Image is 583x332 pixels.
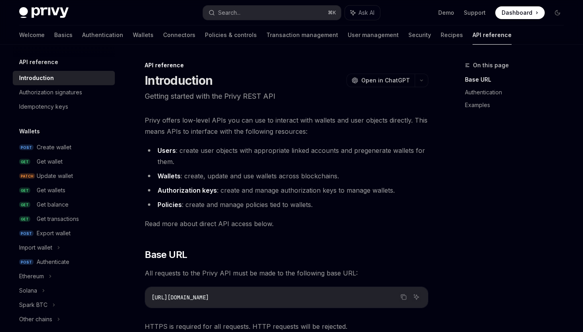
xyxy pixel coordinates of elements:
[19,230,33,236] span: POST
[13,212,115,226] a: GETGet transactions
[465,73,570,86] a: Base URL
[19,300,47,310] div: Spark BTC
[19,127,40,136] h5: Wallets
[37,171,73,181] div: Update wallet
[163,25,195,45] a: Connectors
[19,145,33,150] span: POST
[19,173,35,179] span: PATCH
[19,286,37,295] div: Solana
[205,25,257,45] a: Policies & controls
[145,61,428,69] div: API reference
[145,185,428,196] li: : create and manage authorization keys to manage wallets.
[13,255,115,269] a: POSTAuthenticate
[133,25,154,45] a: Wallets
[502,9,532,17] span: Dashboard
[345,6,380,20] button: Ask AI
[145,248,187,261] span: Base URL
[145,170,428,182] li: : create, update and use wallets across blockchains.
[13,183,115,197] a: GETGet wallets
[19,102,68,111] div: Idempotency keys
[37,143,71,152] div: Create wallet
[37,228,71,238] div: Export wallet
[218,8,240,18] div: Search...
[13,197,115,212] a: GETGet balance
[19,57,58,67] h5: API reference
[441,25,463,45] a: Recipes
[13,226,115,240] a: POSTExport wallet
[408,25,431,45] a: Security
[13,85,115,100] a: Authorization signatures
[358,9,374,17] span: Ask AI
[13,100,115,114] a: Idempotency keys
[551,6,564,19] button: Toggle dark mode
[19,271,44,281] div: Ethereum
[13,140,115,154] a: POSTCreate wallet
[158,201,182,209] strong: Policies
[13,71,115,85] a: Introduction
[13,154,115,169] a: GETGet wallet
[145,218,428,229] span: Read more about direct API access below.
[473,61,509,70] span: On this page
[328,10,336,16] span: ⌘ K
[19,243,52,252] div: Import wallet
[19,73,54,83] div: Introduction
[473,25,512,45] a: API reference
[348,25,399,45] a: User management
[37,186,65,195] div: Get wallets
[37,200,69,209] div: Get balance
[145,268,428,279] span: All requests to the Privy API must be made to the following base URL:
[158,172,181,180] strong: Wallets
[347,74,415,87] button: Open in ChatGPT
[464,9,486,17] a: Support
[145,91,428,102] p: Getting started with the Privy REST API
[145,321,428,332] span: HTTPS is required for all requests. HTTP requests will be rejected.
[19,187,30,193] span: GET
[82,25,123,45] a: Authentication
[19,88,82,97] div: Authorization signatures
[145,73,213,88] h1: Introduction
[54,25,73,45] a: Basics
[19,25,45,45] a: Welcome
[19,259,33,265] span: POST
[145,115,428,137] span: Privy offers low-level APIs you can use to interact with wallets and user objects directly. This ...
[158,146,176,154] strong: Users
[495,6,545,19] a: Dashboard
[203,6,341,20] button: Search...⌘K
[361,76,410,84] span: Open in ChatGPT
[158,186,217,194] strong: Authorization keys
[398,292,409,302] button: Copy the contents from the code block
[19,314,52,324] div: Other chains
[145,145,428,167] li: : create user objects with appropriate linked accounts and pregenerate wallets for them.
[19,202,30,208] span: GET
[19,159,30,165] span: GET
[145,199,428,210] li: : create and manage policies tied to wallets.
[152,294,209,301] span: [URL][DOMAIN_NAME]
[465,86,570,99] a: Authentication
[465,99,570,111] a: Examples
[19,216,30,222] span: GET
[266,25,338,45] a: Transaction management
[411,292,421,302] button: Ask AI
[19,7,69,18] img: dark logo
[37,257,69,267] div: Authenticate
[37,214,79,224] div: Get transactions
[438,9,454,17] a: Demo
[13,169,115,183] a: PATCHUpdate wallet
[37,157,63,166] div: Get wallet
